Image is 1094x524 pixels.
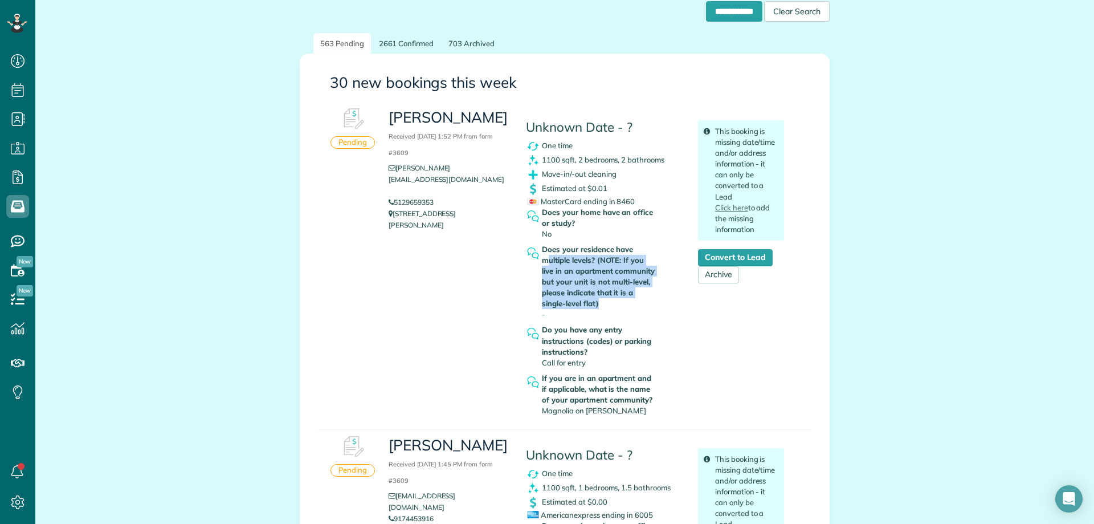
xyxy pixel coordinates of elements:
strong: Do you have any entry instructions (codes) or parking instructions? [542,324,657,357]
img: clean_symbol_icon-dd072f8366c07ea3eb8378bb991ecd12595f4b76d916a6f83395f9468ae6ecae.png [526,481,540,495]
strong: Does your home have an office or study? [542,207,657,229]
a: 2661 Confirmed [372,33,440,54]
img: question_symbol_icon-fa7b350da2b2fea416cef77984ae4cf4944ea5ab9e3d5925827a5d6b7129d3f6.png [526,375,540,389]
img: extras_symbol_icon-f5f8d448bd4f6d592c0b405ff41d4b7d97c126065408080e4130a9468bdbe444.png [526,168,540,182]
h3: 30 new bookings this week [330,75,799,91]
img: dollar_symbol_icon-bd8a6898b2649ec353a9eba708ae97d8d7348bddd7d2aed9b7e4bf5abd9f4af5.png [526,182,540,196]
span: No [542,229,552,238]
a: Archive [698,266,739,283]
a: 703 Archived [442,33,501,54]
strong: If you are in an apartment and if applicable, what is the name of your apartment community? [542,373,657,405]
strong: Does your residence have multiple levels? (NOTE: If you live in an apartment community but your u... [542,244,657,309]
img: recurrence_symbol_icon-7cc721a9f4fb8f7b0289d3d97f09a2e367b638918f1a67e51b1e7d8abe5fb8d8.png [526,139,540,153]
span: Magnolia on [PERSON_NAME] [542,406,646,415]
span: Estimated at $0.01 [542,184,607,193]
a: 5129659353 [389,198,434,206]
a: Click here [715,203,748,212]
img: question_symbol_icon-fa7b350da2b2fea416cef77984ae4cf4944ea5ab9e3d5925827a5d6b7129d3f6.png [526,209,540,224]
img: Booking #596512 [336,430,370,464]
h4: Unknown Date - ? [526,120,681,135]
span: Estimated at $0.00 [542,497,607,506]
h3: [PERSON_NAME] [389,109,509,159]
span: 1100 sqft, 2 bedrooms, 2 bathrooms [542,155,664,164]
a: [PERSON_NAME][EMAIL_ADDRESS][DOMAIN_NAME] [389,164,504,195]
p: [STREET_ADDRESS][PERSON_NAME] [389,208,509,231]
a: 9174453916 [389,514,434,523]
img: dollar_symbol_icon-bd8a6898b2649ec353a9eba708ae97d8d7348bddd7d2aed9b7e4bf5abd9f4af5.png [526,495,540,510]
img: question_symbol_icon-fa7b350da2b2fea416cef77984ae4cf4944ea5ab9e3d5925827a5d6b7129d3f6.png [526,327,540,341]
img: question_symbol_icon-fa7b350da2b2fea416cef77984ae4cf4944ea5ab9e3d5925827a5d6b7129d3f6.png [526,246,540,261]
div: Pending [330,464,375,477]
span: - [542,310,545,319]
div: This booking is missing date/time and/or address information - it can only be converted to a Lead... [698,120,784,241]
span: New [17,256,33,267]
small: Received [DATE] 1:52 PM from form #3609 [389,132,493,157]
div: Clear Search [764,1,830,22]
img: Booking #596523 [336,102,370,136]
span: MasterCard ending in 8460 [527,197,635,206]
img: recurrence_symbol_icon-7cc721a9f4fb8f7b0289d3d97f09a2e367b638918f1a67e51b1e7d8abe5fb8d8.png [526,467,540,481]
span: Americanexpress ending in 6005 [527,510,653,519]
div: Pending [330,136,375,149]
a: 563 Pending [313,33,371,54]
a: [EMAIL_ADDRESS][DOMAIN_NAME] [389,491,455,511]
h3: [PERSON_NAME] [389,437,509,486]
img: clean_symbol_icon-dd072f8366c07ea3eb8378bb991ecd12595f4b76d916a6f83395f9468ae6ecae.png [526,153,540,168]
span: Move-in/-out cleaning [542,169,617,178]
span: One time [542,141,573,150]
a: Clear Search [764,3,830,12]
span: 1100 sqft, 1 bedrooms, 1.5 bathrooms [542,482,671,491]
small: Received [DATE] 1:45 PM from form #3609 [389,460,493,485]
span: Call for entry [542,358,585,367]
span: One time [542,468,573,477]
a: Convert to Lead [698,249,773,266]
h4: Unknown Date - ? [526,448,681,462]
div: Open Intercom Messenger [1055,485,1083,513]
span: New [17,285,33,296]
